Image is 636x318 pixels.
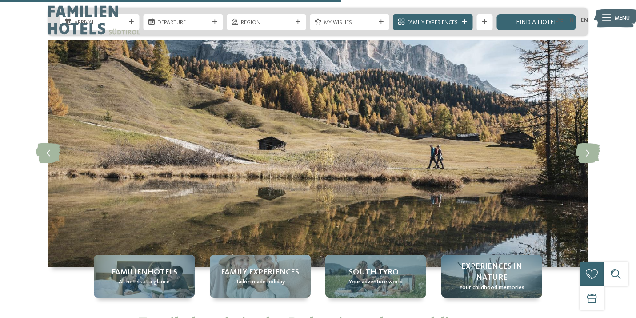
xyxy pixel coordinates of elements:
span: Your childhood memories [460,284,524,292]
span: All hotels at a glance [119,278,170,286]
a: Family hotels in the Dolomites: Holidays in the realm of the Pale Mountains Family Experiences Ta... [210,255,311,298]
span: Familienhotels [112,267,177,278]
span: Tailor-made holiday [236,278,285,286]
a: IT [569,17,574,23]
a: Family hotels in the Dolomites: Holidays in the realm of the Pale Mountains South Tyrol Your adve... [325,255,426,298]
a: Family hotels in the Dolomites: Holidays in the realm of the Pale Mountains Familienhotels All ho... [94,255,195,298]
a: DE [555,17,564,23]
span: South Tyrol [349,267,403,278]
a: Family hotels in the Dolomites: Holidays in the realm of the Pale Mountains Experiences in nature... [441,255,542,298]
span: Family Experiences [221,267,299,278]
img: Family hotels in the Dolomites: Holidays in the realm of the Pale Mountains [48,40,588,267]
span: Menu [615,14,630,22]
span: Your adventure world [349,278,403,286]
span: Experiences in nature [449,261,534,283]
a: EN [580,17,588,23]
